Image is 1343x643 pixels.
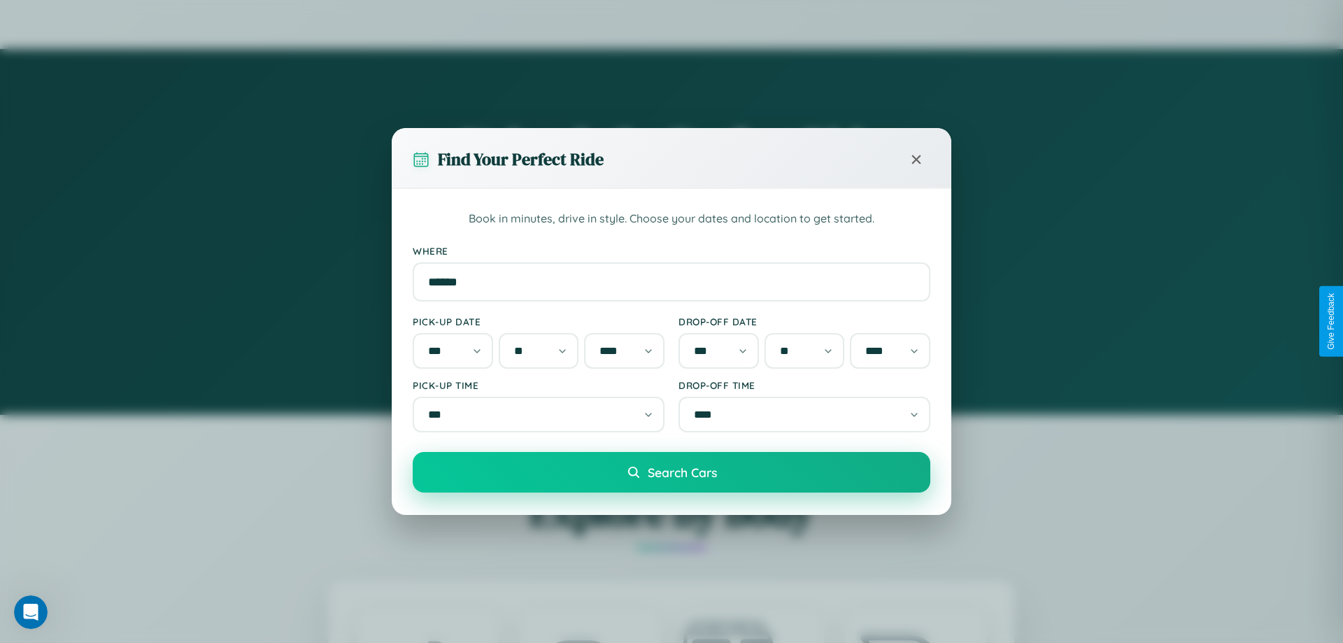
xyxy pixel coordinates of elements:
label: Drop-off Date [678,316,930,327]
p: Book in minutes, drive in style. Choose your dates and location to get started. [413,210,930,228]
label: Pick-up Date [413,316,665,327]
label: Where [413,245,930,257]
h3: Find Your Perfect Ride [438,148,604,171]
span: Search Cars [648,465,717,480]
label: Pick-up Time [413,379,665,391]
button: Search Cars [413,452,930,493]
label: Drop-off Time [678,379,930,391]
